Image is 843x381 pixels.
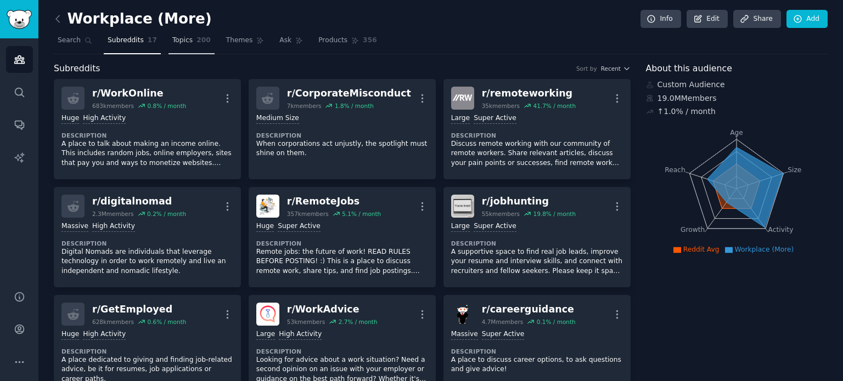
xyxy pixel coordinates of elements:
div: Large [451,113,470,124]
div: 5.1 % / month [342,210,381,218]
div: 55k members [482,210,520,218]
p: When corporations act unjustly, the spotlight must shine on them. [256,139,428,158]
a: Search [54,32,96,54]
span: 356 [363,36,377,46]
div: r/ careerguidance [482,303,576,316]
span: Recent [601,65,621,72]
div: Sort by [576,65,597,72]
dt: Description [61,240,233,247]
span: Products [318,36,347,46]
dt: Description [61,348,233,355]
tspan: Age [730,129,743,137]
tspan: Reach [665,166,685,173]
div: 2.3M members [92,210,134,218]
dt: Description [451,132,623,139]
dt: Description [256,132,428,139]
div: 0.2 % / month [147,210,186,218]
div: High Activity [279,329,322,340]
div: Massive [451,329,478,340]
div: 0.6 % / month [147,318,186,326]
div: 357k members [287,210,329,218]
div: r/ WorkAdvice [287,303,378,316]
div: 35k members [482,102,520,110]
dt: Description [451,348,623,355]
img: WorkAdvice [256,303,279,326]
a: Edit [687,10,728,29]
div: 628k members [92,318,134,326]
dt: Description [61,132,233,139]
img: GummySearch logo [7,10,32,29]
button: Recent [601,65,631,72]
div: 19.8 % / month [533,210,576,218]
img: jobhunting [451,195,474,218]
span: 17 [148,36,157,46]
div: Huge [61,113,79,124]
span: Themes [226,36,253,46]
img: RemoteJobs [256,195,279,218]
span: Subreddits [54,62,100,76]
a: Info [640,10,681,29]
div: Super Active [278,221,321,232]
a: Share [733,10,780,29]
dt: Description [256,348,428,355]
p: Discuss remote working with our community of remote workers. Share relevant articles, discuss you... [451,139,623,168]
div: 4.7M members [482,318,524,326]
div: Super Active [474,221,516,232]
div: Massive [61,221,88,232]
div: Super Active [474,113,516,124]
div: Large [451,221,470,232]
span: Topics [172,36,193,46]
a: remoteworkingr/remoteworking35kmembers41.7% / monthLargeSuper ActiveDescriptionDiscuss remote wor... [443,79,631,179]
div: Custom Audience [646,79,828,90]
div: r/ digitalnomad [92,195,186,208]
dt: Description [256,240,428,247]
h2: Workplace (More) [54,10,212,28]
span: Reddit Avg [683,246,720,253]
a: r/WorkOnline683kmembers0.8% / monthHugeHigh ActivityDescriptionA place to talk about making an in... [54,79,241,179]
a: r/digitalnomad2.3Mmembers0.2% / monthMassiveHigh ActivityDescriptionDigital Nomads are individual... [54,187,241,287]
span: Subreddits [108,36,144,46]
div: 0.1 % / month [537,318,576,326]
dt: Description [451,240,623,247]
a: Subreddits17 [104,32,161,54]
div: High Activity [83,329,126,340]
p: Remote jobs: the future of work! READ RULES BEFORE POSTING! :) This is a place to discuss remote ... [256,247,428,276]
div: 7k members [287,102,322,110]
img: careerguidance [451,303,474,326]
p: A place to talk about making an income online. This includes random jobs, online employers, sites... [61,139,233,168]
div: r/ GetEmployed [92,303,186,316]
div: r/ CorporateMisconduct [287,87,411,100]
div: Huge [256,221,274,232]
div: r/ jobhunting [482,195,576,208]
span: Workplace (More) [735,246,794,253]
img: remoteworking [451,87,474,110]
div: High Activity [83,113,126,124]
p: Digital Nomads are individuals that leverage technology in order to work remotely and live an ind... [61,247,233,276]
div: r/ WorkOnline [92,87,186,100]
div: 53k members [287,318,325,326]
a: jobhuntingr/jobhunting55kmembers19.8% / monthLargeSuper ActiveDescriptionA supportive space to fi... [443,187,631,287]
div: 19.0M Members [646,93,828,104]
div: Medium Size [256,113,299,124]
tspan: Activity [768,226,793,234]
div: 683k members [92,102,134,110]
tspan: Growth [681,226,705,234]
div: 1.8 % / month [335,102,374,110]
tspan: Size [788,166,801,173]
a: Add [786,10,828,29]
div: ↑ 1.0 % / month [657,106,716,117]
p: A supportive space to find real job leads, improve your resume and interview skills, and connect ... [451,247,623,276]
div: 2.7 % / month [339,318,378,326]
div: High Activity [92,221,135,232]
a: RemoteJobsr/RemoteJobs357kmembers5.1% / monthHugeSuper ActiveDescriptionRemote jobs: the future o... [249,187,436,287]
a: Products356 [314,32,380,54]
a: Themes [222,32,268,54]
span: Ask [279,36,291,46]
a: r/CorporateMisconduct7kmembers1.8% / monthMedium SizeDescriptionWhen corporations act unjustly, t... [249,79,436,179]
span: About this audience [646,62,732,76]
span: Search [58,36,81,46]
a: Topics200 [168,32,215,54]
div: 0.8 % / month [147,102,186,110]
div: Large [256,329,275,340]
span: 200 [196,36,211,46]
